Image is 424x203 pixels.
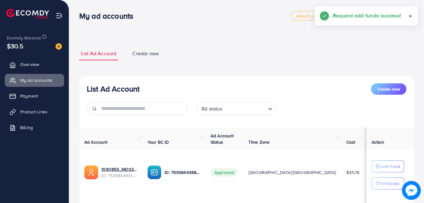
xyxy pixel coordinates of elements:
[372,177,404,189] button: Withdraw
[377,86,400,92] span: Create new
[164,169,200,176] p: ID: 7535844388979851265
[20,109,47,115] span: Product Links
[87,84,140,93] h3: List Ad Account
[5,74,64,87] a: My ad accounts
[200,104,224,113] span: All status
[7,35,41,41] span: Ecomdy Balance
[79,11,138,21] h3: My ad accounts
[56,43,62,50] img: image
[248,139,270,145] span: Time Zone
[84,139,108,145] span: Ad Account
[296,14,338,18] span: adreach_new_package
[147,165,161,179] img: ic-ba-acc.ded83a64.svg
[84,165,98,179] img: ic-ads-acc.e4c84228.svg
[20,93,38,99] span: Payment
[381,180,399,187] p: Withdraw
[211,133,234,145] span: Ad Account Status
[333,11,401,20] h5: Request add funds success!
[81,50,116,57] span: List Ad Account
[5,58,64,71] a: Overview
[211,168,238,176] span: Approved
[20,61,39,68] span: Overview
[371,83,406,95] button: Create new
[372,139,384,145] span: Action
[224,103,266,113] input: Search for option
[101,166,137,172] a: 1030853_MD02_1754575646032
[346,139,355,145] span: Cost
[7,41,23,51] span: $30.5
[402,181,421,200] img: image
[248,169,336,176] span: [GEOGRAPHIC_DATA]/[GEOGRAPHIC_DATA]
[6,9,49,19] img: logo
[20,124,33,131] span: Billing
[381,163,400,170] p: Add Fund
[5,90,64,102] a: Payment
[197,102,276,115] div: Search for option
[290,11,343,21] a: adreach_new_package
[56,12,63,19] img: menu
[5,121,64,134] a: Billing
[101,172,137,179] span: ID: 7535844931919904769
[147,139,169,145] span: Your BC ID
[101,166,137,179] div: <span class='underline'>1030853_MD02_1754575646032</span></br>7535844931919904769
[5,105,64,118] a: Product Links
[20,77,52,83] span: My ad accounts
[132,50,159,57] span: Create new
[372,160,404,172] button: Add Fund
[346,169,360,176] span: $35.78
